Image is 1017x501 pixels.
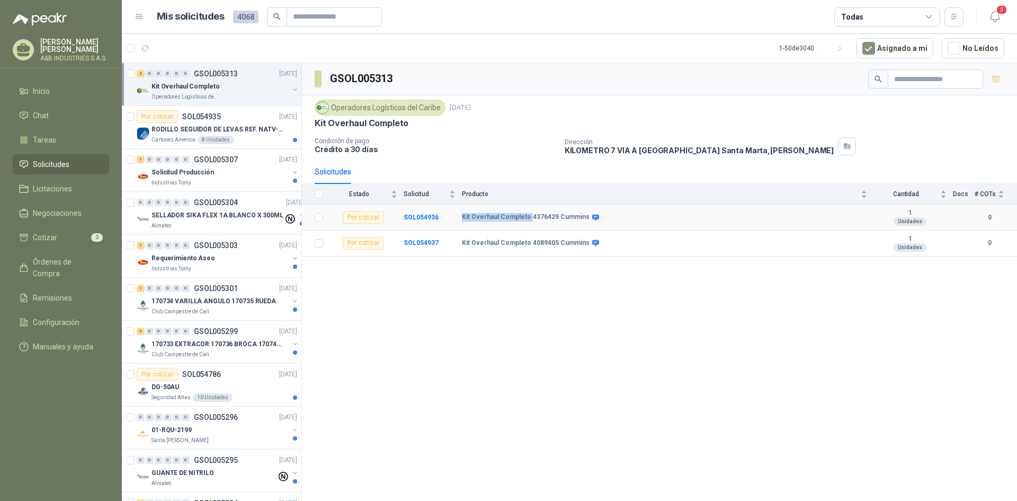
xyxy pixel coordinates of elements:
a: Solicitudes [13,154,109,174]
img: Company Logo [137,213,149,226]
div: Operadores Logísticos del Caribe [315,100,445,116]
a: Órdenes de Compra [13,252,109,284]
p: KILOMETRO 7 VIA A [GEOGRAPHIC_DATA] Santa Marta , [PERSON_NAME] [565,146,834,155]
div: 0 [164,156,172,163]
div: 0 [182,242,190,249]
img: Company Logo [137,385,149,398]
p: [DATE] [279,327,297,337]
a: Por cotizarSOL054935[DATE] Company LogoRODILLO SEGUIDOR DE LEVAS REF. NATV-17-PPA [PERSON_NAME]Ca... [122,106,301,149]
a: Remisiones [13,288,109,308]
p: GSOL005304 [194,199,238,206]
p: Kit Overhaul Completo [151,82,219,92]
span: # COTs [975,190,996,198]
a: 1 0 0 0 0 0 GSOL005303[DATE] Company LogoRequerimiento AseoIndustrias Tomy [137,239,299,273]
b: Kit Overhaul Completo 4376429 Cummins [462,213,590,222]
div: 0 [173,328,181,335]
span: Solicitud [404,190,447,198]
div: 0 [182,70,190,77]
div: 0 [146,414,154,421]
p: GSOL005313 [194,70,238,77]
span: Solicitudes [33,159,69,170]
span: Remisiones [33,292,72,304]
p: A&B INDUSTRIES S.A.S [40,55,109,61]
a: Negociaciones [13,203,109,223]
div: 0 [173,70,181,77]
p: SELLADOR SIKA FLEX 1A BLANCO X 300ML [151,210,283,221]
b: SOL054936 [404,214,439,221]
p: Almatec [151,222,172,230]
div: 0 [146,328,154,335]
div: 0 [155,70,163,77]
span: Licitaciones [33,183,72,195]
div: 8 Unidades [198,136,234,144]
p: [DATE] [279,241,297,251]
div: 0 [146,199,154,206]
img: Company Logo [137,299,149,312]
img: Company Logo [137,428,149,441]
div: Todas [841,11,863,23]
p: Santa [PERSON_NAME] [151,436,209,445]
div: 0 [155,328,163,335]
p: [DATE] [286,198,304,208]
a: Licitaciones [13,179,109,199]
b: 1 [873,235,947,243]
p: Industrias Tomy [151,265,191,273]
span: search [273,13,281,20]
span: Inicio [33,85,50,97]
p: 170734 VARILLA ANGULO 170735 RUEDA [151,296,276,306]
a: Configuración [13,312,109,332]
span: Chat [33,110,49,121]
p: [DATE] [279,69,297,79]
p: GSOL005301 [194,285,238,292]
span: Producto [462,190,859,198]
th: Producto [462,184,873,205]
a: 0 0 0 0 0 0 GSOL005304[DATE] Company LogoSELLADOR SIKA FLEX 1A BLANCO X 300MLAlmatec [137,196,306,230]
h3: GSOL005313 [330,71,394,87]
div: 3 [137,328,145,335]
p: Dirección [565,138,834,146]
div: 1 [137,156,145,163]
a: 1 0 0 0 0 0 GSOL005301[DATE] Company Logo170734 VARILLA ANGULO 170735 RUEDAClub Campestre de Cali [137,282,299,316]
p: GSOL005299 [194,328,238,335]
div: 0 [173,285,181,292]
h1: Mis solicitudes [157,9,225,24]
span: Estado [329,190,389,198]
p: [DATE] [450,103,471,113]
button: Asignado a mi [857,38,933,58]
img: Company Logo [137,471,149,484]
div: 0 [182,414,190,421]
div: 0 [173,156,181,163]
div: 0 [137,414,145,421]
div: Unidades [894,217,926,226]
div: 1 - 50 de 3040 [779,40,848,57]
a: Inicio [13,81,109,101]
span: Negociaciones [33,207,82,219]
div: Por cotizar [343,237,384,250]
div: 0 [173,199,181,206]
span: search [875,75,882,83]
p: [PERSON_NAME] [PERSON_NAME] [40,38,109,53]
p: 170733 EXTRACOR 170736 BROCA 170743 PORTACAND [151,339,283,349]
div: 0 [155,414,163,421]
div: 0 [137,456,145,464]
img: Logo peakr [13,13,67,25]
p: Solicitud Producción [151,168,214,178]
b: 1 [873,209,947,217]
div: 1 [137,242,145,249]
th: # COTs [975,184,1017,205]
div: 0 [146,70,154,77]
div: 0 [173,456,181,464]
p: Crédito a 30 días [315,145,556,154]
a: 1 0 0 0 0 0 GSOL005307[DATE] Company LogoSolicitud ProducciónIndustrias Tomy [137,153,299,187]
div: 0 [173,414,181,421]
p: [DATE] [279,155,297,165]
a: Manuales y ayuda [13,337,109,357]
div: Unidades [894,243,926,252]
div: 0 [155,285,163,292]
a: Chat [13,106,109,126]
button: 3 [985,7,1004,27]
p: Seguridad Atlas [151,393,191,402]
div: 0 [146,156,154,163]
th: Docs [953,184,975,205]
div: 10 Unidades [193,393,233,402]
